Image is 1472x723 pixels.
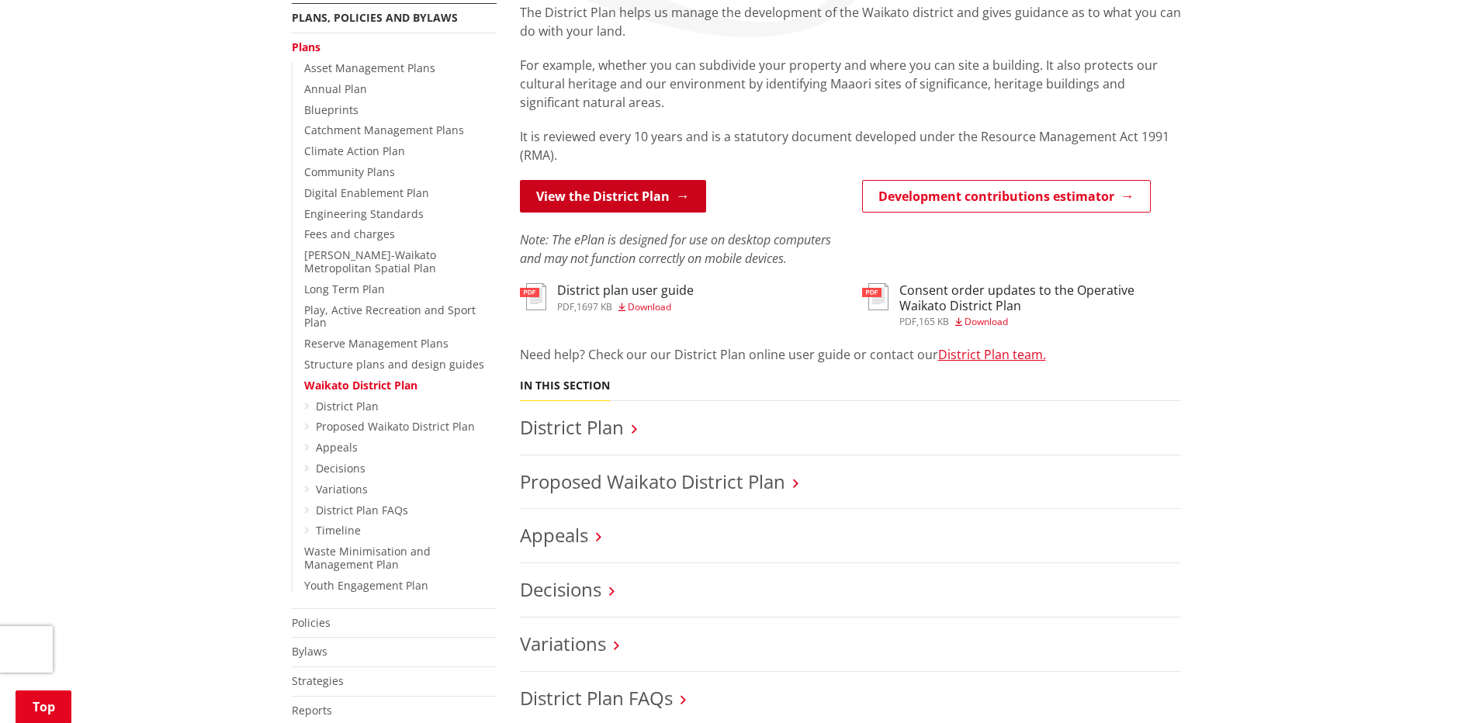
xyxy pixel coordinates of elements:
[316,440,358,455] a: Appeals
[577,300,612,313] span: 1697 KB
[304,61,435,75] a: Asset Management Plans
[304,81,367,96] a: Annual Plan
[520,576,601,602] a: Decisions
[292,673,344,688] a: Strategies
[899,315,916,328] span: pdf
[304,544,431,572] a: Waste Minimisation and Management Plan
[316,419,475,434] a: Proposed Waikato District Plan
[316,399,379,413] a: District Plan
[520,469,785,494] a: Proposed Waikato District Plan
[304,378,417,393] a: Waikato District Plan
[520,379,610,393] h5: In this section
[304,227,395,241] a: Fees and charges
[304,336,449,351] a: Reserve Management Plans
[304,102,358,117] a: Blueprints
[304,123,464,137] a: Catchment Management Plans
[862,283,1181,326] a: Consent order updates to the Operative Waikato District Plan pdf,165 KB Download
[304,185,429,200] a: Digital Enablement Plan
[899,317,1181,327] div: ,
[304,164,395,179] a: Community Plans
[292,10,458,25] a: Plans, policies and bylaws
[304,247,436,275] a: [PERSON_NAME]-Waikato Metropolitan Spatial Plan
[1401,658,1456,714] iframe: Messenger Launcher
[520,180,706,213] a: View the District Plan
[520,3,1181,40] p: The District Plan helps us manage the development of the Waikato district and gives guidance as t...
[520,283,694,311] a: District plan user guide pdf,1697 KB Download
[520,56,1181,112] p: For example, whether you can subdivide your property and where you can site a building. It also p...
[520,522,588,548] a: Appeals
[292,615,331,630] a: Policies
[520,685,673,711] a: District Plan FAQs
[304,303,476,330] a: Play, Active Recreation and Sport Plan
[520,231,831,267] em: Note: The ePlan is designed for use on desktop computers and may not function correctly on mobile...
[557,283,694,298] h3: District plan user guide
[628,300,671,313] span: Download
[862,180,1151,213] a: Development contributions estimator
[557,300,574,313] span: pdf
[316,461,365,476] a: Decisions
[316,523,361,538] a: Timeline
[292,703,332,718] a: Reports
[899,283,1181,313] h3: Consent order updates to the Operative Waikato District Plan
[520,127,1181,164] p: It is reviewed every 10 years and is a statutory document developed under the Resource Management...
[292,40,320,54] a: Plans
[292,644,327,659] a: Bylaws
[520,345,1181,364] p: Need help? Check our our District Plan online user guide or contact our
[919,315,949,328] span: 165 KB
[16,690,71,723] a: Top
[520,631,606,656] a: Variations
[304,282,385,296] a: Long Term Plan
[520,283,546,310] img: document-pdf.svg
[965,315,1008,328] span: Download
[557,303,694,312] div: ,
[304,206,424,221] a: Engineering Standards
[316,503,408,517] a: District Plan FAQs
[862,283,888,310] img: document-pdf.svg
[316,482,368,496] a: Variations
[304,578,428,593] a: Youth Engagement Plan
[938,346,1046,363] a: District Plan team.
[304,357,484,372] a: Structure plans and design guides
[520,414,624,440] a: District Plan
[304,144,405,158] a: Climate Action Plan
